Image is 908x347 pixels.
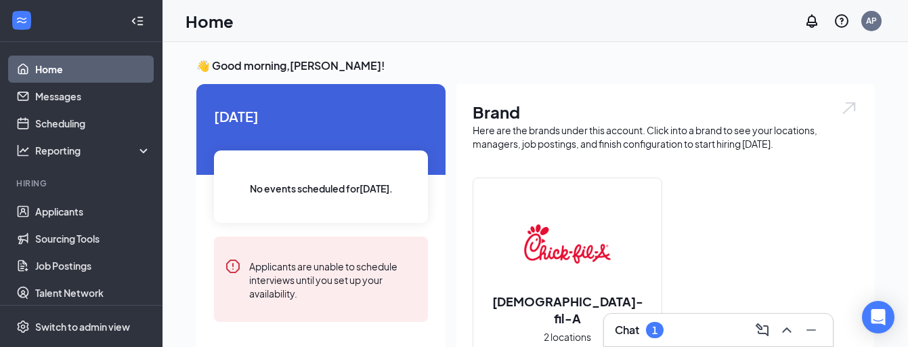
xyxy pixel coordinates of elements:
[652,325,657,336] div: 1
[214,106,428,127] span: [DATE]
[16,144,30,157] svg: Analysis
[866,15,877,26] div: AP
[186,9,234,33] h1: Home
[35,56,151,83] a: Home
[249,258,417,300] div: Applicants are unable to schedule interviews until you set up your availability.
[35,279,151,306] a: Talent Network
[250,181,393,196] span: No events scheduled for [DATE] .
[752,319,773,341] button: ComposeMessage
[35,320,130,333] div: Switch to admin view
[35,144,152,157] div: Reporting
[524,201,611,287] img: Chick-fil-A
[776,319,798,341] button: ChevronUp
[35,198,151,225] a: Applicants
[779,322,795,338] svg: ChevronUp
[800,319,822,341] button: Minimize
[804,13,820,29] svg: Notifications
[473,293,662,327] h2: [DEMOGRAPHIC_DATA]-fil-A
[15,14,28,27] svg: WorkstreamLogo
[16,178,148,189] div: Hiring
[473,123,858,150] div: Here are the brands under this account. Click into a brand to see your locations, managers, job p...
[834,13,850,29] svg: QuestionInfo
[615,323,639,338] h3: Chat
[862,301,894,333] div: Open Intercom Messenger
[754,322,771,338] svg: ComposeMessage
[225,258,241,274] svg: Error
[544,329,591,344] span: 2 locations
[131,14,144,28] svg: Collapse
[35,83,151,110] a: Messages
[16,320,30,333] svg: Settings
[803,322,819,338] svg: Minimize
[473,100,858,123] h1: Brand
[35,252,151,279] a: Job Postings
[196,58,874,73] h3: 👋 Good morning, [PERSON_NAME] !
[35,225,151,252] a: Sourcing Tools
[35,110,151,137] a: Scheduling
[840,100,858,116] img: open.6027fd2a22e1237b5b06.svg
